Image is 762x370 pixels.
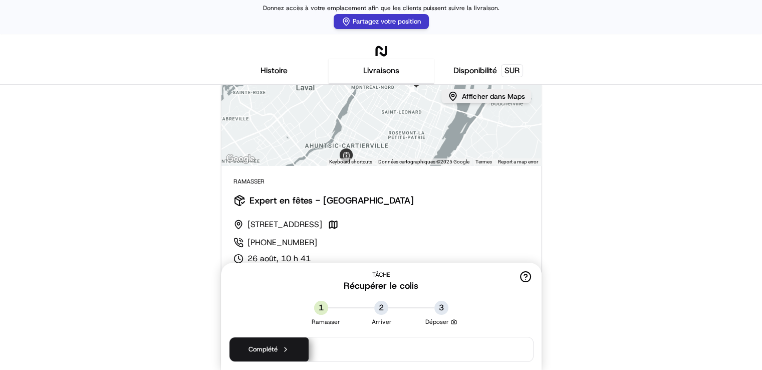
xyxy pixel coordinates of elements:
a: Conditions (s'ouvre dans un nouvel onglet) [475,159,492,164]
font: Donnez accès à votre emplacement afin que les clients puissent suivre la livraison. [263,4,499,12]
a: Ouvrir cette zone dans Google Maps (ouvre une nouvelle fenêtre) [224,152,257,165]
font: Partagez votre position [353,17,421,26]
font: Données cartographiques ©2025 Google [378,159,469,164]
a: [PHONE_NUMBER] [233,238,529,248]
img: Google [224,152,257,165]
font: Ramasser [312,318,340,326]
font: Afficher dans Maps [462,92,525,101]
font: Livraisons [363,65,399,76]
font: Disponibilité [453,65,497,76]
button: [STREET_ADDRESS] [233,218,529,232]
font: Arriver [372,318,392,326]
font: SUR [504,65,520,76]
font: Récupérer le colis [344,280,418,292]
button: Afficher dans Maps [441,89,531,103]
font: [PHONE_NUMBER] [247,237,317,248]
font: Termes [475,159,492,164]
button: Complété [229,337,309,361]
font: Complété [248,345,278,353]
font: Déposer [425,318,449,326]
font: 1 [319,302,324,313]
font: Expert en fêtes - [GEOGRAPHIC_DATA] [249,195,414,207]
svg: Annuler votre livraison [520,271,532,283]
font: 26 août, 10 h 41 [247,253,311,264]
a: Report a map error [498,159,538,164]
button: Raccourcis clavier [329,158,372,165]
font: [STREET_ADDRESS] [247,219,322,230]
font: 3 [439,302,444,313]
font: 2 [379,302,384,313]
font: Histoire [261,65,288,76]
font: Tâche [372,271,390,279]
font: Ramasser [233,177,265,186]
button: Partagez votre position [334,14,429,29]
